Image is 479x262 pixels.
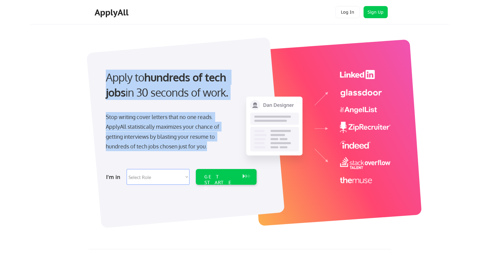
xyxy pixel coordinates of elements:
div: I'm in [106,172,123,182]
div: GET STARTED [204,174,237,191]
div: Stop writing cover letters that no one reads. ApplyAll statistically maximizes your chance of get... [106,112,230,151]
button: Log In [335,6,360,18]
div: ApplyAll [95,7,130,18]
strong: hundreds of tech jobs [106,70,229,99]
div: Apply to in 30 seconds of work. [106,70,254,100]
button: Sign Up [364,6,388,18]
